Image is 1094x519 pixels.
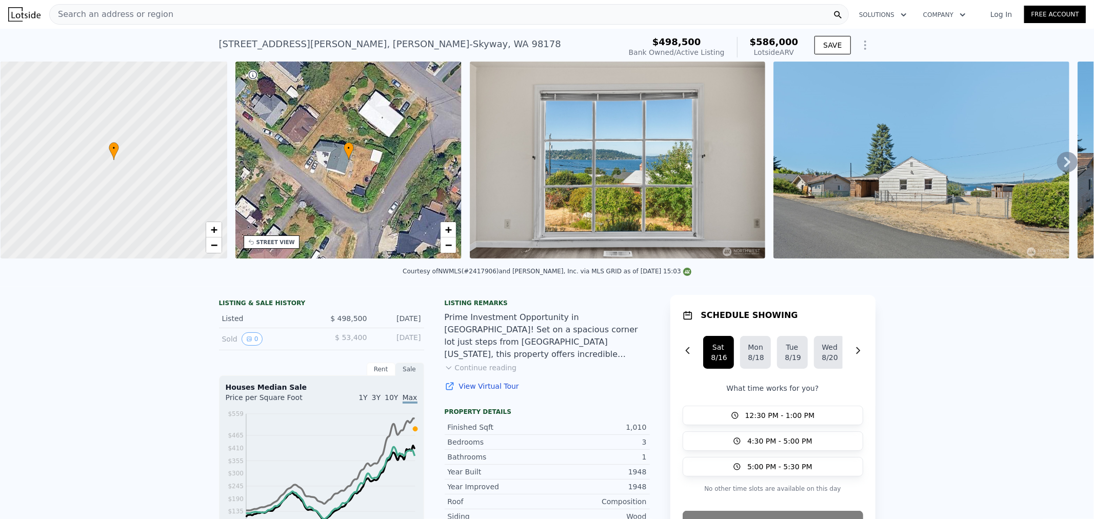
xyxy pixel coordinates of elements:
[359,393,367,402] span: 1Y
[335,333,367,342] span: $ 53,400
[978,9,1024,19] a: Log In
[683,383,863,393] p: What time works for you?
[777,336,808,369] button: Tue8/19
[448,437,547,447] div: Bedrooms
[448,422,547,432] div: Finished Sqft
[773,62,1069,258] img: Sale: 167457461 Parcel: 97977485
[445,223,452,236] span: +
[395,363,424,376] div: Sale
[822,342,837,352] div: Wed
[445,381,650,391] a: View Virtual Tour
[226,392,322,409] div: Price per Square Foot
[50,8,173,21] span: Search an address or region
[748,342,763,352] div: Mon
[109,142,119,160] div: •
[750,47,799,57] div: Lotside ARV
[441,237,456,253] a: Zoom out
[855,35,876,55] button: Show Options
[228,410,244,417] tspan: $559
[814,336,845,369] button: Wed8/20
[228,495,244,503] tspan: $190
[915,6,974,24] button: Company
[367,363,395,376] div: Rent
[210,223,217,236] span: +
[448,467,547,477] div: Year Built
[785,342,800,352] div: Tue
[403,268,691,275] div: Courtesy of NWMLS (#2417906) and [PERSON_NAME], Inc. via MLS GRID as of [DATE] 15:03
[226,382,417,392] div: Houses Median Sale
[740,336,771,369] button: Mon8/18
[330,314,367,323] span: $ 498,500
[403,393,417,404] span: Max
[683,457,863,476] button: 5:00 PM - 5:30 PM
[683,268,691,276] img: NWMLS Logo
[629,48,677,56] span: Bank Owned /
[683,431,863,451] button: 4:30 PM - 5:00 PM
[445,363,517,373] button: Continue reading
[222,313,313,324] div: Listed
[652,36,701,47] span: $498,500
[683,406,863,425] button: 12:30 PM - 1:00 PM
[445,238,452,251] span: −
[711,342,726,352] div: Sat
[547,496,647,507] div: Composition
[228,483,244,490] tspan: $245
[711,352,726,363] div: 8/16
[750,36,799,47] span: $586,000
[747,436,812,446] span: 4:30 PM - 5:00 PM
[445,311,650,361] div: Prime Investment Opportunity in [GEOGRAPHIC_DATA]! Set on a spacious corner lot just steps from [...
[547,452,647,462] div: 1
[109,144,119,153] span: •
[445,408,650,416] div: Property details
[228,470,244,477] tspan: $300
[851,6,915,24] button: Solutions
[745,410,815,421] span: 12:30 PM - 1:00 PM
[747,462,812,472] span: 5:00 PM - 5:30 PM
[547,422,647,432] div: 1,010
[445,299,650,307] div: Listing remarks
[375,332,421,346] div: [DATE]
[372,393,381,402] span: 3Y
[385,393,398,402] span: 10Y
[222,332,313,346] div: Sold
[8,7,41,22] img: Lotside
[242,332,263,346] button: View historical data
[375,313,421,324] div: [DATE]
[210,238,217,251] span: −
[547,467,647,477] div: 1948
[470,62,765,258] img: Sale: 167457461 Parcel: 97977485
[228,445,244,452] tspan: $410
[228,432,244,440] tspan: $465
[219,37,561,51] div: [STREET_ADDRESS][PERSON_NAME] , [PERSON_NAME]-Skyway , WA 98178
[256,238,295,246] div: STREET VIEW
[206,237,222,253] a: Zoom out
[441,222,456,237] a: Zoom in
[206,222,222,237] a: Zoom in
[344,142,354,160] div: •
[748,352,763,363] div: 8/18
[448,496,547,507] div: Roof
[683,483,863,495] p: No other time slots are available on this day
[219,299,424,309] div: LISTING & SALE HISTORY
[547,437,647,447] div: 3
[228,457,244,465] tspan: $355
[228,508,244,515] tspan: $135
[701,309,798,322] h1: SCHEDULE SHOWING
[822,352,837,363] div: 8/20
[703,336,734,369] button: Sat8/16
[448,482,547,492] div: Year Improved
[547,482,647,492] div: 1948
[677,48,725,56] span: Active Listing
[814,36,850,54] button: SAVE
[344,144,354,153] span: •
[1024,6,1086,23] a: Free Account
[448,452,547,462] div: Bathrooms
[785,352,800,363] div: 8/19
